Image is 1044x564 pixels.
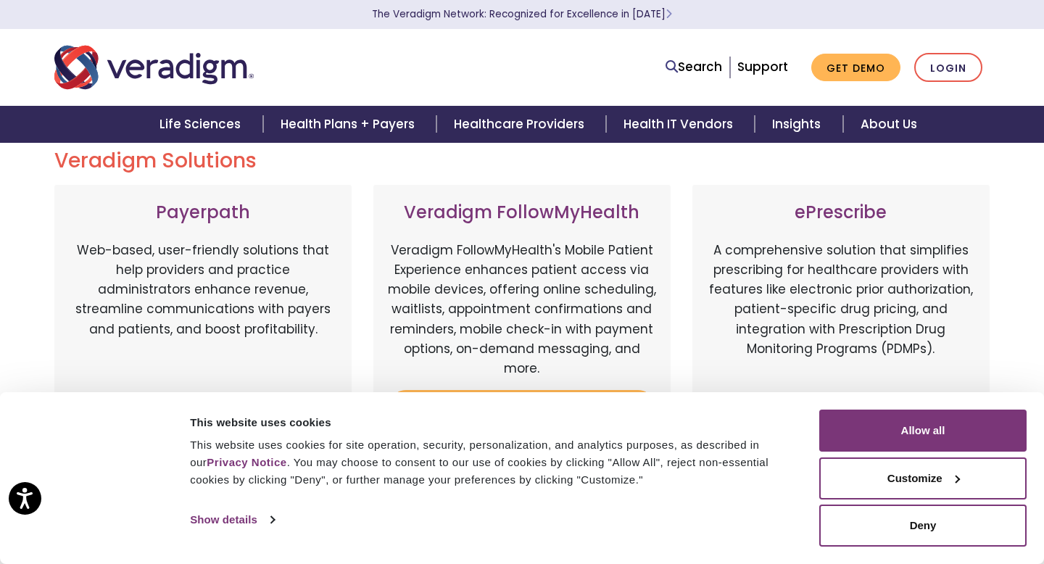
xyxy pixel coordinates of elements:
a: The Veradigm Network: Recognized for Excellence in [DATE]Learn More [372,7,672,21]
button: Customize [819,457,1027,499]
a: Show details [190,509,274,531]
h2: Veradigm Solutions [54,149,990,173]
h3: ePrescribe [707,202,975,223]
a: Life Sciences [142,106,262,143]
div: This website uses cookies for site operation, security, personalization, and analytics purposes, ... [190,436,803,489]
a: Privacy Notice [207,456,286,468]
a: About Us [843,106,935,143]
h3: Payerpath [69,202,337,223]
a: Health IT Vendors [606,106,755,143]
a: Login to Veradigm FollowMyHealth [388,390,656,437]
p: A comprehensive solution that simplifies prescribing for healthcare providers with features like ... [707,241,975,393]
div: This website uses cookies [190,414,803,431]
a: Login [914,53,982,83]
p: Web-based, user-friendly solutions that help providers and practice administrators enhance revenu... [69,241,337,393]
img: Veradigm logo [54,43,254,91]
button: Deny [819,505,1027,547]
a: Healthcare Providers [436,106,606,143]
a: Support [737,58,788,75]
a: Insights [755,106,842,143]
span: Learn More [666,7,672,21]
a: Search [666,57,722,77]
a: Get Demo [811,54,900,82]
p: Veradigm FollowMyHealth's Mobile Patient Experience enhances patient access via mobile devices, o... [388,241,656,378]
h3: Veradigm FollowMyHealth [388,202,656,223]
button: Allow all [819,410,1027,452]
a: Health Plans + Payers [263,106,436,143]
